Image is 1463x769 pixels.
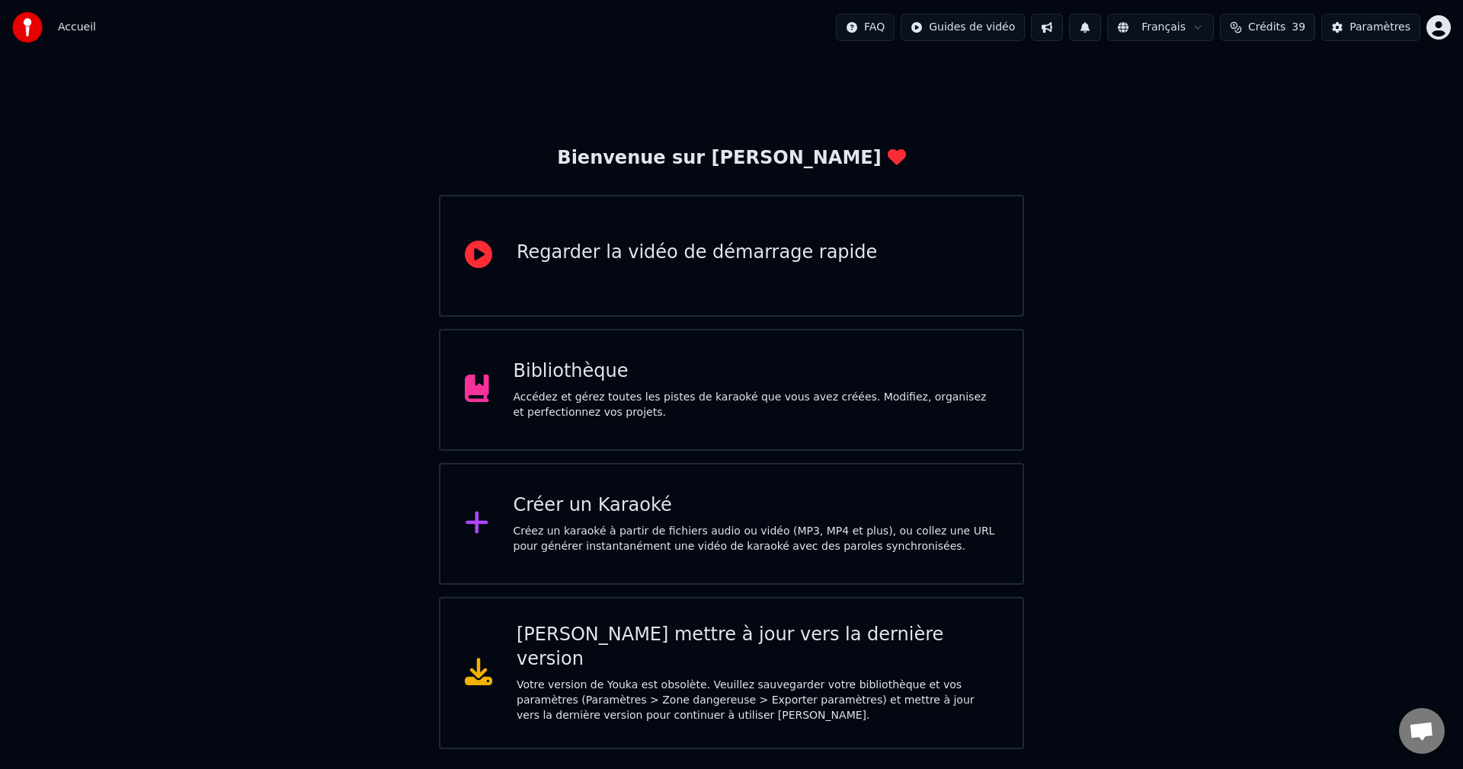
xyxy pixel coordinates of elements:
div: Bibliothèque [514,359,999,384]
div: Créer un Karaoké [514,493,999,518]
div: Bienvenue sur [PERSON_NAME] [557,146,905,171]
nav: breadcrumb [58,20,96,35]
button: Guides de vidéo [901,14,1025,41]
button: Crédits39 [1220,14,1315,41]
div: Créez un karaoké à partir de fichiers audio ou vidéo (MP3, MP4 et plus), ou collez une URL pour g... [514,524,999,554]
a: Ouvrir le chat [1399,708,1445,754]
span: Accueil [58,20,96,35]
button: Paramètres [1321,14,1420,41]
div: Paramètres [1349,20,1410,35]
div: Accédez et gérez toutes les pistes de karaoké que vous avez créées. Modifiez, organisez et perfec... [514,390,999,420]
div: [PERSON_NAME] mettre à jour vers la dernière version [517,623,998,672]
div: Regarder la vidéo de démarrage rapide [517,241,877,265]
button: FAQ [836,14,895,41]
span: Crédits [1248,20,1285,35]
span: 39 [1292,20,1305,35]
div: Votre version de Youka est obsolète. Veuillez sauvegarder votre bibliothèque et vos paramètres (P... [517,678,998,723]
img: youka [12,12,43,43]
